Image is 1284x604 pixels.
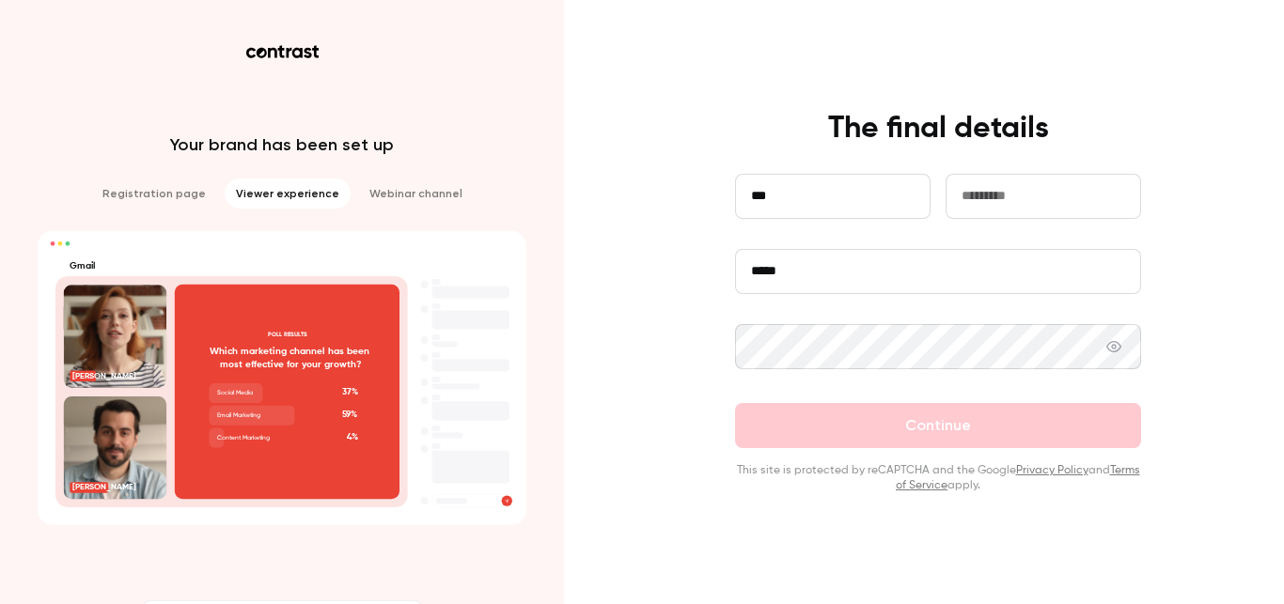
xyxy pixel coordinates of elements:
[828,110,1049,147] h4: The final details
[358,178,474,209] li: Webinar channel
[735,463,1141,493] p: This site is protected by reCAPTCHA and the Google and apply.
[896,465,1140,491] a: Terms of Service
[225,178,351,209] li: Viewer experience
[91,178,217,209] li: Registration page
[1016,465,1088,476] a: Privacy Policy
[170,133,394,156] p: Your brand has been set up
